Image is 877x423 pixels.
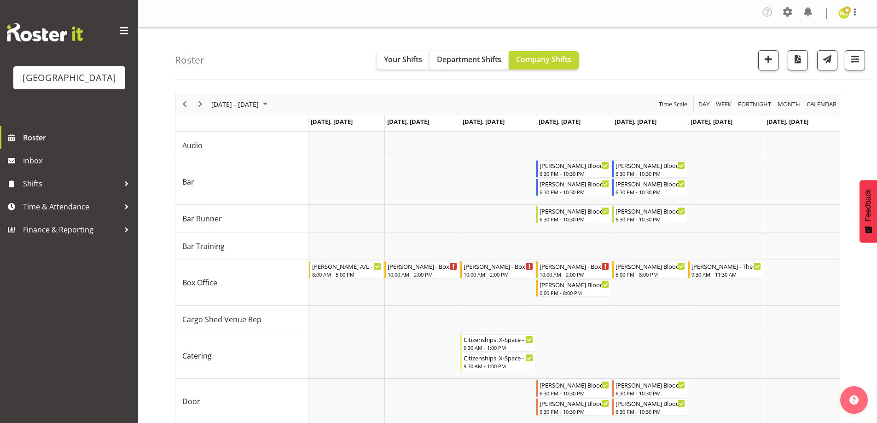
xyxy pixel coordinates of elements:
[540,399,609,408] div: [PERSON_NAME] Bloody [PERSON_NAME]
[460,353,535,370] div: Catering"s event - Citizenships. X-Space - Robin Hendriks Begin From Wednesday, September 3, 2025...
[616,408,685,415] div: 6:30 PM - 10:30 PM
[849,395,859,405] img: help-xxl-2.png
[864,189,872,221] span: Feedback
[464,271,533,278] div: 10:00 AM - 2:00 PM
[788,50,808,70] button: Download a PDF of the roster according to the set date range.
[616,271,685,278] div: 6:00 PM - 8:00 PM
[616,399,685,408] div: [PERSON_NAME] Bloody [PERSON_NAME] - [PERSON_NAME]
[616,206,685,215] div: [PERSON_NAME] Bloody [PERSON_NAME]
[540,206,609,215] div: [PERSON_NAME] Bloody [PERSON_NAME] - [PERSON_NAME]
[175,232,308,260] td: Bar Training resource
[460,261,535,278] div: Box Office"s event - Wendy - Box Office (Daytime Shifts) - Unfilled Begin From Wednesday, Septemb...
[616,215,685,223] div: 6:30 PM - 10:30 PM
[194,99,207,110] button: Next
[616,188,685,196] div: 6:30 PM - 10:30 PM
[23,131,134,145] span: Roster
[540,179,609,188] div: [PERSON_NAME] Bloody [PERSON_NAME]
[175,132,308,159] td: Audio resource
[714,99,733,110] button: Timeline Week
[464,353,533,362] div: Citizenships. X-Space - [PERSON_NAME]
[460,334,535,352] div: Catering"s event - Citizenships. X-Space - Lisa Camplin Begin From Wednesday, September 3, 2025 a...
[817,50,837,70] button: Send a list of all shifts for the selected filtered period to all rostered employees.
[175,333,308,379] td: Catering resource
[612,160,687,178] div: Bar"s event - Kevin Bloody Wilson - Kelly Shepherd Begin From Friday, September 5, 2025 at 6:30:0...
[387,117,429,126] span: [DATE], [DATE]
[697,99,711,110] button: Timeline Day
[616,179,685,188] div: [PERSON_NAME] Bloody [PERSON_NAME] [PERSON_NAME]
[210,99,272,110] button: September 01 - 07, 2025
[23,154,134,168] span: Inbox
[175,260,308,306] td: Box Office resource
[175,159,308,205] td: Bar resource
[430,51,509,70] button: Department Shifts
[536,179,611,196] div: Bar"s event - Kevin Bloody Wilson - Aaron Smart Begin From Thursday, September 4, 2025 at 6:30:00...
[612,380,687,397] div: Door"s event - Kevin Bloody Wilson - Amanda Clark Begin From Friday, September 5, 2025 at 6:30:00...
[437,54,501,64] span: Department Shifts
[388,261,457,271] div: [PERSON_NAME] - Box Office (Daytime Shifts) - Unfilled
[182,396,200,407] span: Door
[540,188,609,196] div: 6:30 PM - 10:30 PM
[805,99,838,110] button: Month
[612,398,687,416] div: Door"s event - Kevin Bloody Wilson - Heather Powell Begin From Friday, September 5, 2025 at 6:30:...
[540,408,609,415] div: 6:30 PM - 10:30 PM
[612,179,687,196] div: Bar"s event - Kevin Bloody Wilson - Hanna Peters Begin From Friday, September 5, 2025 at 6:30:00 ...
[806,99,837,110] span: calendar
[540,261,609,271] div: [PERSON_NAME] - Box Office (Daytime Shifts) - Unfilled
[691,117,732,126] span: [DATE], [DATE]
[860,180,877,243] button: Feedback - Show survey
[23,200,120,214] span: Time & Attendance
[536,398,611,416] div: Door"s event - Kevin Bloody Wilson - Sumner Raos Begin From Thursday, September 4, 2025 at 6:30:0...
[182,176,194,187] span: Bar
[616,261,685,271] div: [PERSON_NAME] Bloody [PERSON_NAME] - Box office - [PERSON_NAME]
[210,99,260,110] span: [DATE] - [DATE]
[179,99,191,110] button: Previous
[616,389,685,397] div: 6:30 PM - 10:30 PM
[691,271,761,278] div: 9:30 AM - 11:30 AM
[737,99,773,110] button: Fortnight
[182,140,203,151] span: Audio
[182,241,225,252] span: Bar Training
[776,99,802,110] button: Timeline Month
[612,261,687,278] div: Box Office"s event - Renee - Kevin Bloody Wilson - Box office - Renée Hewitt Begin From Friday, S...
[536,206,611,223] div: Bar Runner"s event - Kevin Bloody Wilson - Robin Hendriks Begin From Thursday, September 4, 2025 ...
[463,117,505,126] span: [DATE], [DATE]
[657,99,689,110] button: Time Scale
[540,280,609,289] div: [PERSON_NAME] Bloody [PERSON_NAME] - Box office - [PERSON_NAME]
[540,389,609,397] div: 6:30 PM - 10:30 PM
[845,50,865,70] button: Filter Shifts
[536,279,611,297] div: Box Office"s event - Michelle - Kevin Bloody Wilson - Box office - Michelle Bradbury Begin From T...
[540,289,609,296] div: 6:00 PM - 8:00 PM
[182,314,261,325] span: Cargo Shed Venue Rep
[309,261,384,278] div: Box Office"s event - WENDY A/L - Wendy Auld Begin From Monday, September 1, 2025 at 8:00:00 AM GM...
[312,261,382,271] div: [PERSON_NAME] A/L - [PERSON_NAME]
[182,213,222,224] span: Bar Runner
[464,362,533,370] div: 9:30 AM - 1:00 PM
[384,54,422,64] span: Your Shifts
[688,261,763,278] div: Box Office"s event - Wendy - The Orange Box - Ticketing Box Office - Wendy Auld Begin From Saturd...
[177,94,192,114] div: Previous
[715,99,732,110] span: Week
[658,99,688,110] span: Time Scale
[615,117,656,126] span: [DATE], [DATE]
[540,170,609,177] div: 6:30 PM - 10:30 PM
[767,117,808,126] span: [DATE], [DATE]
[464,344,533,351] div: 9:30 AM - 1:00 PM
[175,306,308,333] td: Cargo Shed Venue Rep resource
[539,117,581,126] span: [DATE], [DATE]
[540,271,609,278] div: 10:00 AM - 2:00 PM
[182,277,217,288] span: Box Office
[175,205,308,232] td: Bar Runner resource
[777,99,801,110] span: Month
[737,99,772,110] span: Fortnight
[516,54,571,64] span: Company Shifts
[540,161,609,170] div: [PERSON_NAME] Bloody [PERSON_NAME] - [PERSON_NAME]
[388,271,457,278] div: 10:00 AM - 2:00 PM
[182,350,212,361] span: Catering
[377,51,430,70] button: Your Shifts
[697,99,710,110] span: Day
[464,261,533,271] div: [PERSON_NAME] - Box Office (Daytime Shifts) - Unfilled
[540,380,609,389] div: [PERSON_NAME] Bloody [PERSON_NAME] - [PERSON_NAME]
[536,261,611,278] div: Box Office"s event - Wendy - Box Office (Daytime Shifts) - Unfilled Begin From Thursday, Septembe...
[616,161,685,170] div: [PERSON_NAME] Bloody [PERSON_NAME] - [PERSON_NAME]
[384,261,459,278] div: Box Office"s event - Wendy - Box Office (Daytime Shifts) - Unfilled Begin From Tuesday, September...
